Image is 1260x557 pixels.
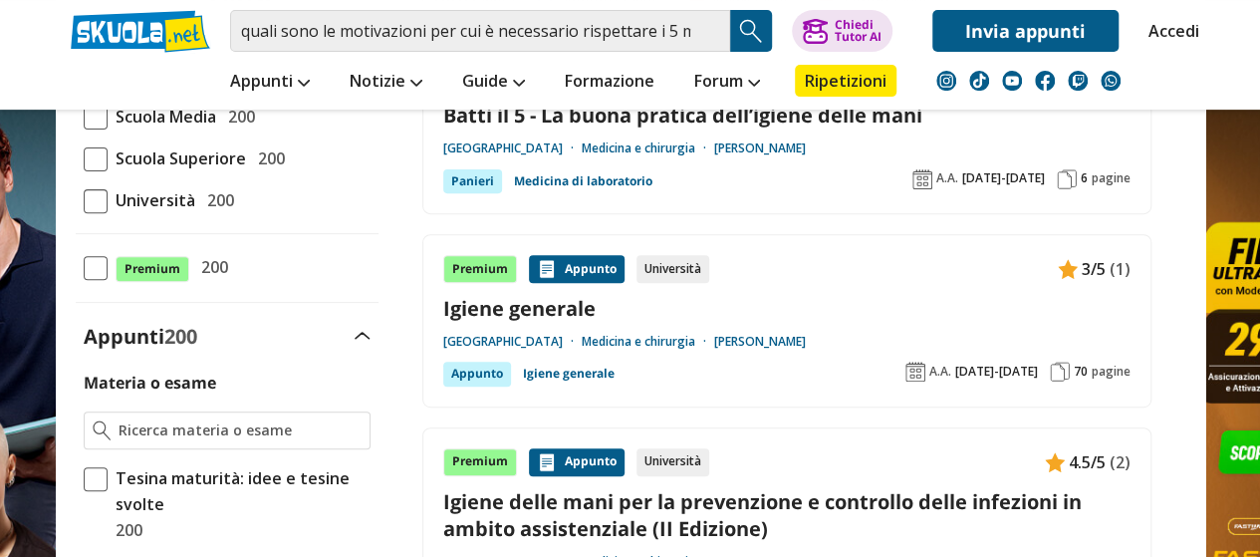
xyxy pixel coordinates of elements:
[1069,449,1106,475] span: 4.5/5
[116,256,189,282] span: Premium
[93,420,112,440] img: Ricerca materia o esame
[529,255,625,283] div: Appunto
[905,362,925,382] img: Anno accademico
[119,420,361,440] input: Ricerca materia o esame
[199,187,234,213] span: 200
[443,488,1131,542] a: Igiene delle mani per la prevenzione e controllo delle infezioni in ambito assistenziale (II Ediz...
[636,255,709,283] div: Università
[220,104,255,130] span: 200
[84,323,197,350] label: Appunti
[689,65,765,101] a: Forum
[1058,259,1078,279] img: Appunti contenuto
[345,65,427,101] a: Notizie
[636,448,709,476] div: Università
[193,254,228,280] span: 200
[582,140,714,156] a: Medicina e chirurgia
[936,170,958,186] span: A.A.
[714,140,806,156] a: [PERSON_NAME]
[457,65,530,101] a: Guide
[443,102,1131,129] a: Batti il 5 - La buona pratica dell’igiene delle mani
[1092,170,1131,186] span: pagine
[792,10,892,52] button: ChiediTutor AI
[443,169,502,193] div: Panieri
[936,71,956,91] img: instagram
[795,65,896,97] a: Ripetizioni
[929,364,951,380] span: A.A.
[230,10,730,52] input: Cerca appunti, riassunti o versioni
[84,372,216,394] label: Materia o esame
[250,145,285,171] span: 200
[932,10,1119,52] a: Invia appunti
[108,465,371,517] span: Tesina maturità: idee e tesine svolte
[1110,449,1131,475] span: (2)
[514,169,652,193] a: Medicina di laboratorio
[730,10,772,52] button: Search Button
[1045,452,1065,472] img: Appunti contenuto
[1082,256,1106,282] span: 3/5
[1035,71,1055,91] img: facebook
[225,65,315,101] a: Appunti
[443,362,511,386] div: Appunto
[443,140,582,156] a: [GEOGRAPHIC_DATA]
[537,259,557,279] img: Appunti contenuto
[1074,364,1088,380] span: 70
[1068,71,1088,91] img: twitch
[1110,256,1131,282] span: (1)
[834,19,881,43] div: Chiedi Tutor AI
[736,16,766,46] img: Cerca appunti, riassunti o versioni
[560,65,659,101] a: Formazione
[108,517,142,543] span: 200
[962,170,1045,186] span: [DATE]-[DATE]
[1081,170,1088,186] span: 6
[108,104,216,130] span: Scuola Media
[1050,362,1070,382] img: Pagine
[523,362,615,386] a: Igiene generale
[443,255,517,283] div: Premium
[969,71,989,91] img: tiktok
[537,452,557,472] img: Appunti contenuto
[1057,169,1077,189] img: Pagine
[108,187,195,213] span: Università
[108,145,246,171] span: Scuola Superiore
[714,334,806,350] a: [PERSON_NAME]
[164,323,197,350] span: 200
[1092,364,1131,380] span: pagine
[355,332,371,340] img: Apri e chiudi sezione
[443,334,582,350] a: [GEOGRAPHIC_DATA]
[1002,71,1022,91] img: youtube
[443,448,517,476] div: Premium
[1101,71,1121,91] img: WhatsApp
[443,295,1131,322] a: Igiene generale
[582,334,714,350] a: Medicina e chirurgia
[955,364,1038,380] span: [DATE]-[DATE]
[912,169,932,189] img: Anno accademico
[1148,10,1190,52] a: Accedi
[529,448,625,476] div: Appunto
